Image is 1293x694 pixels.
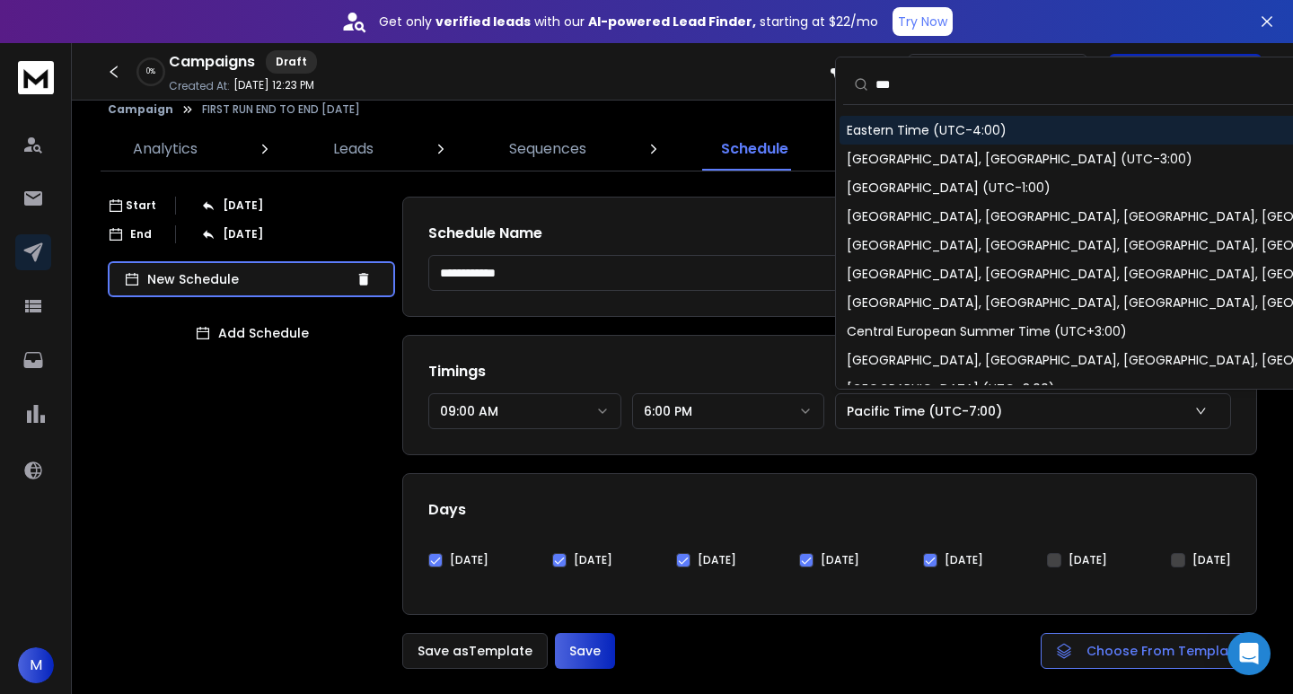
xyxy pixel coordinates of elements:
button: M [18,647,54,683]
strong: AI-powered Lead Finder, [588,13,756,31]
p: New Schedule [147,270,348,288]
div: [GEOGRAPHIC_DATA] (UTC+3:00) [847,380,1055,398]
label: [DATE] [574,553,612,567]
div: Draft [266,50,317,74]
p: [DATE] [223,198,263,213]
h1: Days [428,499,1231,521]
p: 0 % [146,66,155,77]
h1: Schedule Name [428,223,1231,244]
p: [DATE] [223,227,263,242]
p: Pacific Time (UTC-7:00) [847,402,1009,420]
div: Central European Summer Time (UTC+3:00) [847,322,1127,340]
button: 09:00 AM [428,393,621,429]
img: logo [18,61,54,94]
p: FIRST RUN END TO END [DATE] [202,102,360,117]
a: Schedule [710,127,799,171]
label: [DATE] [821,553,859,567]
button: Save asTemplate [402,633,548,669]
label: [DATE] [1069,553,1107,567]
a: Leads [322,127,384,171]
button: Choose From Template [1041,633,1257,669]
h1: Campaigns [169,51,255,73]
p: Leads [333,138,374,160]
label: [DATE] [698,553,736,567]
a: Sequences [498,127,597,171]
p: Sequences [509,138,586,160]
div: [GEOGRAPHIC_DATA] (UTC-1:00) [847,179,1051,197]
button: Try Now [893,7,953,36]
strong: verified leads [435,13,531,31]
button: Campaign [108,102,173,117]
span: Choose From Template [1086,642,1242,660]
p: Analytics [133,138,198,160]
button: Save [555,633,615,669]
p: Schedule [721,138,788,160]
p: Get only with our starting at $22/mo [379,13,878,31]
button: Get Free Credits [1109,54,1262,90]
p: [DATE] 12:23 PM [233,78,314,92]
div: Eastern Time (UTC-4:00) [847,121,1007,139]
button: Add Schedule [108,315,395,351]
label: [DATE] [945,553,983,567]
p: End [130,227,152,242]
label: [DATE] [450,553,488,567]
label: [DATE] [1192,553,1231,567]
p: Created At: [169,79,230,93]
div: [GEOGRAPHIC_DATA], [GEOGRAPHIC_DATA] (UTC-3:00) [847,150,1192,168]
a: Analytics [122,127,208,171]
div: Open Intercom Messenger [1227,632,1271,675]
h1: Timings [428,361,1231,382]
p: Try Now [898,13,947,31]
p: Start [126,198,156,213]
button: 6:00 PM [632,393,825,429]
